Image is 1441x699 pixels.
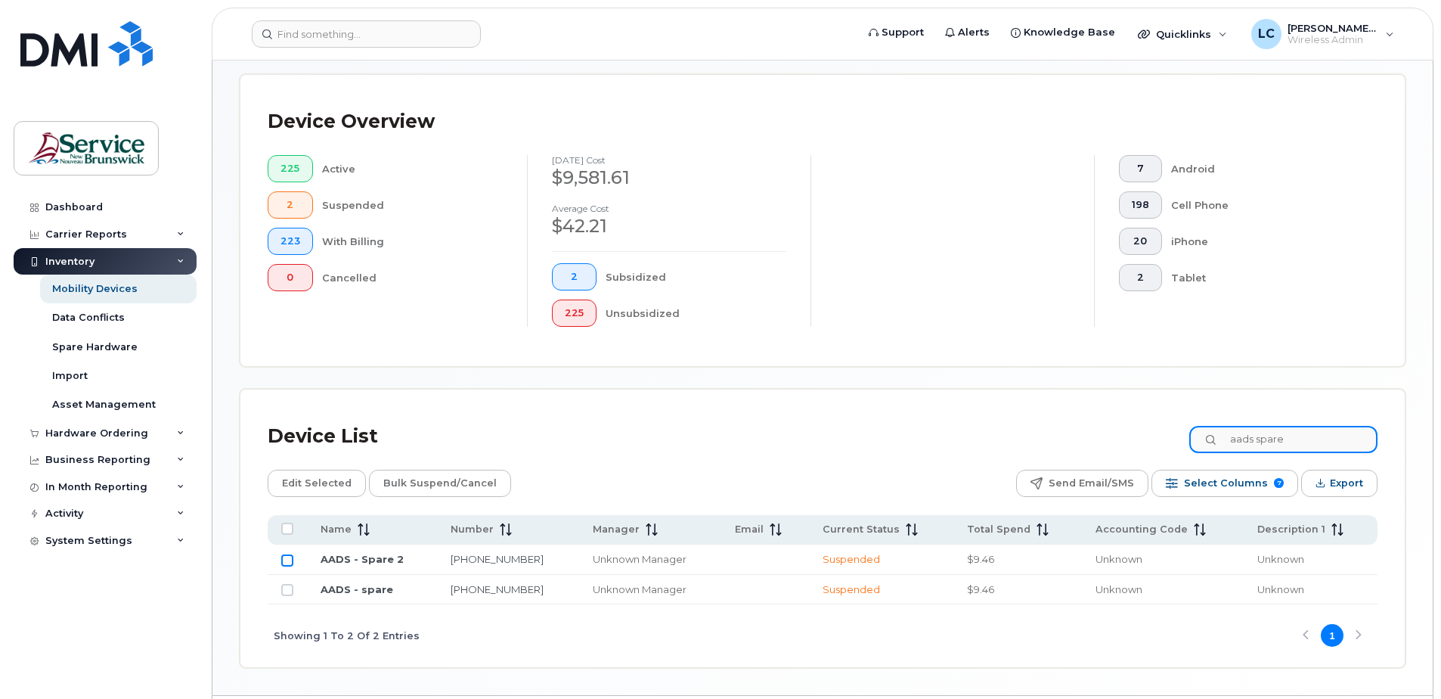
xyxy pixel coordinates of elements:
[1171,155,1354,182] div: Android
[1258,25,1275,43] span: LC
[1288,22,1378,34] span: [PERSON_NAME] (EECD/EDPE)
[552,165,786,191] div: $9,581.61
[593,523,640,536] span: Manager
[967,583,994,595] span: $9.46
[1184,472,1268,495] span: Select Columns
[1016,470,1148,497] button: Send Email/SMS
[1119,191,1162,219] button: 198
[1049,472,1134,495] span: Send Email/SMS
[823,553,880,565] span: Suspended
[552,155,786,165] h4: [DATE] cost
[552,213,786,239] div: $42.21
[451,523,494,536] span: Number
[593,582,708,597] div: Unknown Manager
[1132,272,1149,284] span: 2
[280,235,300,247] span: 223
[552,263,597,290] button: 2
[322,155,504,182] div: Active
[280,199,300,211] span: 2
[565,307,584,319] span: 225
[280,163,300,175] span: 225
[1132,235,1149,247] span: 20
[1024,25,1115,40] span: Knowledge Base
[565,271,584,283] span: 2
[321,523,352,536] span: Name
[1095,523,1188,536] span: Accounting Code
[606,263,787,290] div: Subsidized
[268,155,313,182] button: 225
[451,583,544,595] a: [PHONE_NUMBER]
[383,472,497,495] span: Bulk Suspend/Cancel
[1119,155,1162,182] button: 7
[823,523,900,536] span: Current Status
[268,191,313,219] button: 2
[735,523,764,536] span: Email
[321,553,404,565] a: AADS - Spare 2
[1288,34,1378,46] span: Wireless Admin
[1330,472,1363,495] span: Export
[1156,28,1211,40] span: Quicklinks
[882,25,924,40] span: Support
[1127,19,1238,49] div: Quicklinks
[321,583,393,595] a: AADS - spare
[322,228,504,255] div: With Billing
[268,102,435,141] div: Device Overview
[606,300,787,327] div: Unsubsidized
[1321,624,1343,647] button: Page 1
[1257,523,1325,536] span: Description 1
[268,228,313,255] button: 223
[268,470,366,497] button: Edit Selected
[934,17,1000,48] a: Alerts
[1301,470,1377,497] button: Export
[958,25,990,40] span: Alerts
[858,17,934,48] a: Support
[823,583,880,595] span: Suspended
[252,20,481,48] input: Find something...
[552,203,786,213] h4: Average cost
[268,264,313,291] button: 0
[1171,264,1354,291] div: Tablet
[967,523,1030,536] span: Total Spend
[1257,553,1304,565] span: Unknown
[593,552,708,567] div: Unknown Manager
[1257,583,1304,595] span: Unknown
[1095,583,1142,595] span: Unknown
[1132,199,1149,211] span: 198
[1171,228,1354,255] div: iPhone
[369,470,511,497] button: Bulk Suspend/Cancel
[322,264,504,291] div: Cancelled
[967,553,994,565] span: $9.46
[451,553,544,565] a: [PHONE_NUMBER]
[1189,426,1377,453] input: Search Device List ...
[1000,17,1126,48] a: Knowledge Base
[1171,191,1354,219] div: Cell Phone
[552,300,597,327] button: 225
[1119,264,1162,291] button: 2
[1119,228,1162,255] button: 20
[1132,163,1149,175] span: 7
[282,472,352,495] span: Edit Selected
[1241,19,1405,49] div: Lenentine, Carrie (EECD/EDPE)
[1095,553,1142,565] span: Unknown
[1274,478,1284,488] span: 7
[274,624,420,647] span: Showing 1 To 2 Of 2 Entries
[322,191,504,219] div: Suspended
[280,272,300,284] span: 0
[1151,470,1298,497] button: Select Columns 7
[268,417,378,456] div: Device List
